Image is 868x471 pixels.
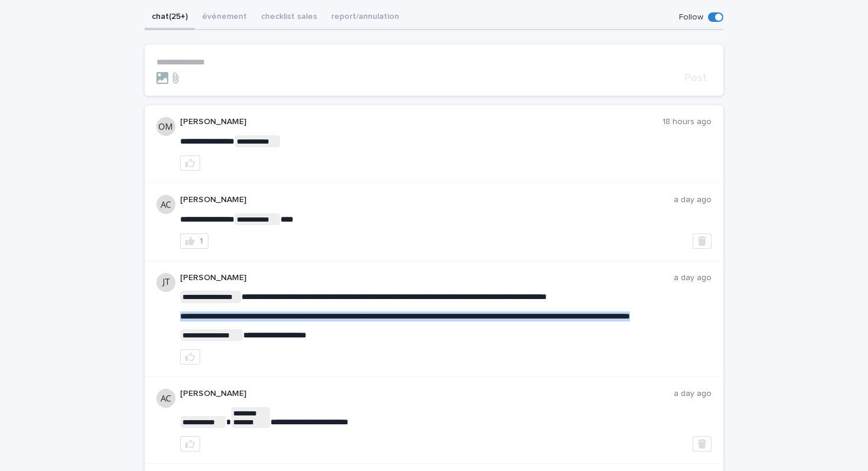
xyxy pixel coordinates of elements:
button: like this post [180,436,200,451]
button: événement [195,5,254,30]
button: Delete post [693,436,712,451]
button: 1 [180,233,208,249]
p: a day ago [674,273,712,283]
p: [PERSON_NAME] [180,273,674,283]
p: 18 hours ago [663,117,712,127]
button: report/annulation [324,5,406,30]
p: a day ago [674,389,712,399]
button: Delete post [693,233,712,249]
button: like this post [180,349,200,365]
div: 1 [200,237,203,245]
button: chat (25+) [145,5,195,30]
p: a day ago [674,195,712,205]
p: [PERSON_NAME] [180,117,663,127]
p: Follow [679,12,703,22]
button: Post [680,73,712,83]
button: like this post [180,155,200,171]
button: checklist sales [254,5,324,30]
span: Post [684,73,707,83]
p: [PERSON_NAME] [180,195,674,205]
p: [PERSON_NAME] [180,389,674,399]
